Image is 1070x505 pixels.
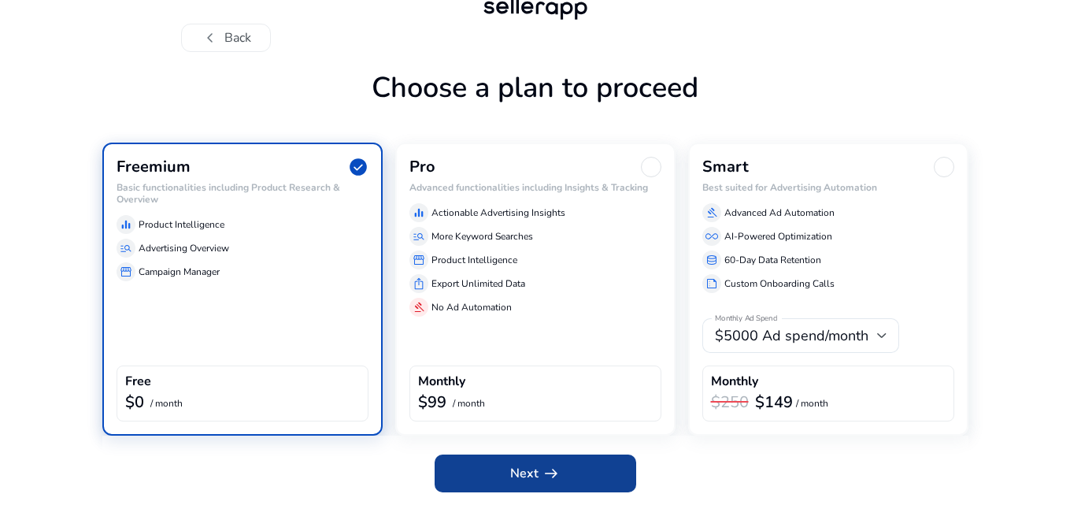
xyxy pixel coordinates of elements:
[413,277,425,290] span: ios_share
[542,464,561,483] span: arrow_right_alt
[431,253,517,267] p: Product Intelligence
[139,217,224,232] p: Product Intelligence
[125,374,151,389] h4: Free
[139,265,220,279] p: Campaign Manager
[724,229,832,243] p: AI-Powered Optimization
[413,254,425,266] span: storefront
[715,326,868,345] span: $5000 Ad spend/month
[796,399,828,409] p: / month
[117,182,368,205] h6: Basic functionalities including Product Research & Overview
[409,182,661,193] h6: Advanced functionalities including Insights & Tracking
[348,157,368,177] span: check_circle
[510,464,561,483] span: Next
[431,206,565,220] p: Actionable Advertising Insights
[181,24,271,52] button: chevron_leftBack
[418,374,465,389] h4: Monthly
[413,301,425,314] span: gavel
[120,242,132,254] span: manage_search
[418,392,446,413] b: $99
[705,254,718,266] span: database
[711,393,749,412] h3: $250
[724,206,835,220] p: Advanced Ad Automation
[724,253,821,267] p: 60-Day Data Retention
[102,71,968,143] h1: Choose a plan to proceed
[453,399,485,409] p: / month
[435,455,636,492] button: Nextarrow_right_alt
[724,277,835,291] p: Custom Onboarding Calls
[431,277,525,291] p: Export Unlimited Data
[711,374,758,389] h4: Monthly
[702,158,749,176] h3: Smart
[705,206,718,219] span: gavel
[705,230,718,243] span: all_inclusive
[755,392,793,413] b: $149
[201,28,220,47] span: chevron_left
[431,300,512,314] p: No Ad Automation
[413,230,425,243] span: manage_search
[139,241,229,255] p: Advertising Overview
[117,158,191,176] h3: Freemium
[413,206,425,219] span: equalizer
[705,277,718,290] span: summarize
[431,229,533,243] p: More Keyword Searches
[409,158,435,176] h3: Pro
[150,399,183,409] p: / month
[125,392,144,413] b: $0
[715,314,777,325] mat-label: Monthly Ad Spend
[120,265,132,278] span: storefront
[120,218,132,231] span: equalizer
[702,182,954,193] h6: Best suited for Advertising Automation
